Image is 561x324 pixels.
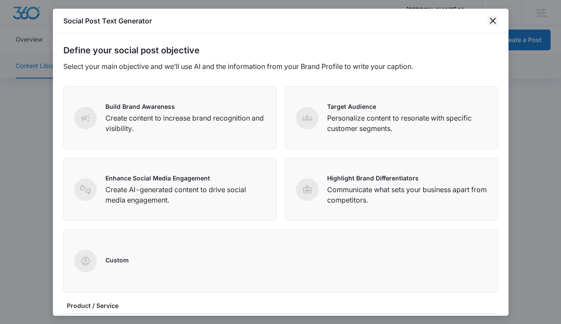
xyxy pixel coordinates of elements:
p: Create content to increase brand recognition and visibility. [105,113,266,134]
p: Create AI-generated content to drive social media engagement. [105,184,266,205]
p: Target Audience [327,102,487,111]
p: Custom [105,255,129,265]
p: Enhance Social Media Engagement [105,173,266,183]
p: Build Brand Awareness [105,102,266,111]
label: Product / Service [67,301,502,310]
p: Highlight Brand Differentiators [327,173,487,183]
button: close [488,16,498,26]
p: Communicate what sets your business apart from competitors. [327,184,487,205]
p: Select your main objective and we’ll use AI and the information from your Brand Profile to write ... [63,61,498,72]
h1: Social Post Text Generator [63,16,152,26]
h2: Define your social post objective [63,44,498,57]
p: Personalize content to resonate with specific customer segments. [327,113,487,134]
